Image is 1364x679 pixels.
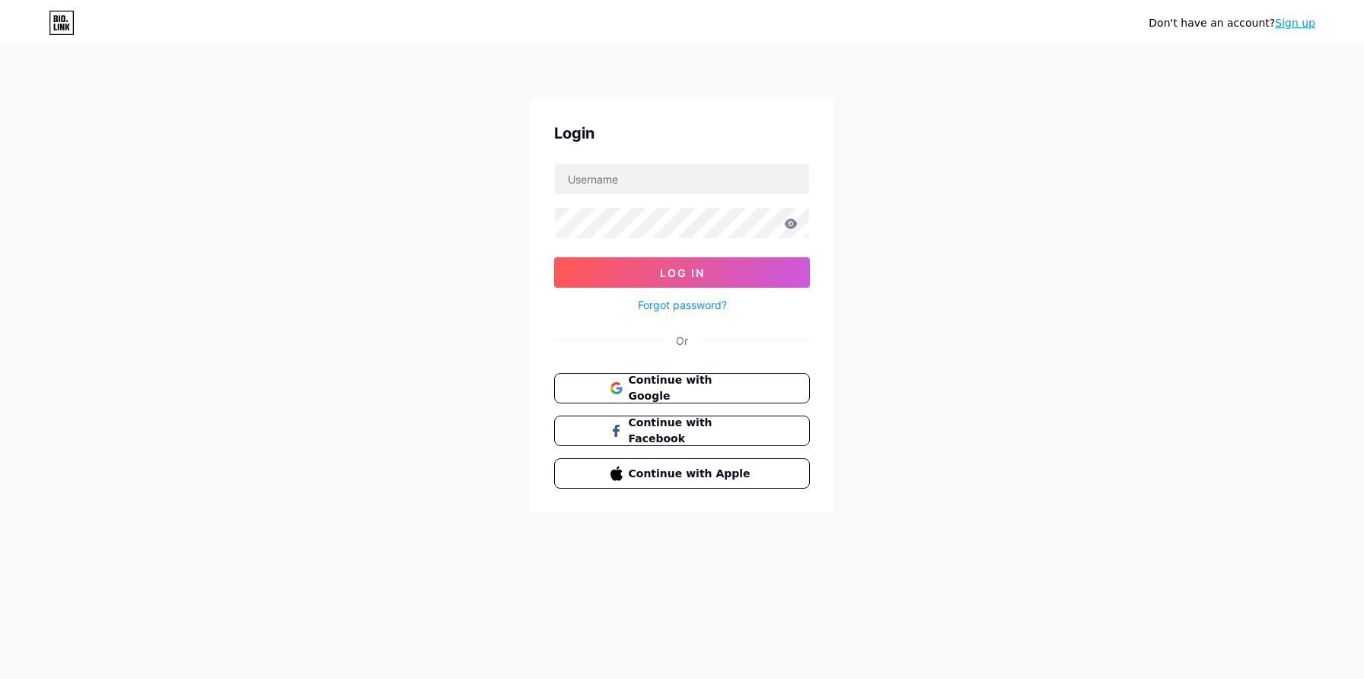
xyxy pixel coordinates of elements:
[554,416,810,446] button: Continue with Facebook
[554,257,810,288] button: Log In
[629,466,754,482] span: Continue with Apple
[629,415,754,447] span: Continue with Facebook
[554,458,810,489] button: Continue with Apple
[660,266,705,279] span: Log In
[554,122,810,145] div: Login
[638,297,727,313] a: Forgot password?
[629,372,754,404] span: Continue with Google
[554,373,810,403] button: Continue with Google
[1275,17,1315,29] a: Sign up
[555,164,809,194] input: Username
[1149,15,1315,31] div: Don't have an account?
[676,333,688,349] div: Or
